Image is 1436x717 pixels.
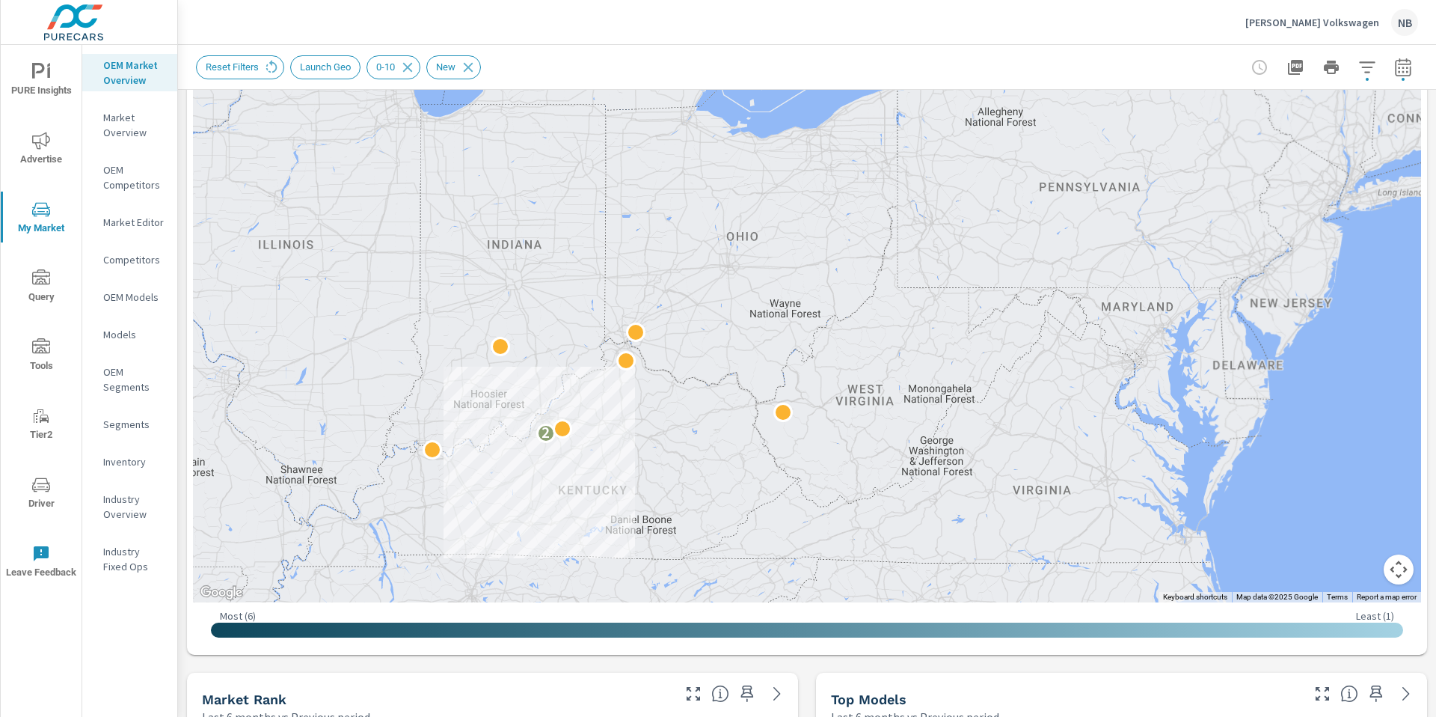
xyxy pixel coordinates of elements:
[103,492,165,522] p: Industry Overview
[103,454,165,469] p: Inventory
[103,58,165,88] p: OEM Market Overview
[681,682,705,706] button: Make Fullscreen
[82,323,177,346] div: Models
[202,692,286,707] h5: Market Rank
[5,545,77,582] span: Leave Feedback
[1245,16,1379,29] p: [PERSON_NAME] Volkswagen
[1384,555,1414,585] button: Map camera controls
[1163,592,1227,602] button: Keyboard shortcuts
[103,417,165,432] p: Segments
[765,682,789,706] a: See more details in report
[1327,593,1348,601] a: Terms (opens in new tab)
[1388,52,1418,82] button: Select Date Range
[291,61,360,73] span: Launch Geo
[5,338,77,375] span: Tools
[1280,52,1310,82] button: "Export Report to PDF"
[103,162,165,192] p: OEM Competitors
[1391,9,1418,36] div: NB
[82,413,177,436] div: Segments
[103,252,165,267] p: Competitors
[1340,685,1358,703] span: Find the biggest opportunities within your model lineup nationwide. [Source: Market registration ...
[82,106,177,144] div: Market Overview
[831,692,906,707] h5: Top Models
[103,290,165,305] p: OEM Models
[82,248,177,271] div: Competitors
[5,63,77,100] span: PURE Insights
[1352,52,1382,82] button: Apply Filters
[1,45,82,596] div: nav menu
[103,215,165,230] p: Market Editor
[103,110,165,140] p: Market Overview
[103,364,165,394] p: OEM Segments
[1356,609,1394,623] p: Least ( 1 )
[82,286,177,308] div: OEM Models
[82,159,177,196] div: OEM Competitors
[1310,682,1334,706] button: Make Fullscreen
[197,583,246,602] a: Open this area in Google Maps (opens a new window)
[5,269,77,306] span: Query
[1236,593,1318,601] span: Map data ©2025 Google
[427,61,464,73] span: New
[82,451,177,473] div: Inventory
[103,544,165,574] p: Industry Fixed Ops
[82,488,177,525] div: Industry Overview
[197,583,246,602] img: Google
[1394,682,1418,706] a: See more details in report
[1364,682,1388,706] span: Save this to your personalized report
[426,55,481,79] div: New
[1316,52,1346,82] button: Print Report
[220,609,256,623] p: Most ( 6 )
[735,682,759,706] span: Save this to your personalized report
[1357,593,1417,601] a: Report a map error
[5,132,77,168] span: Advertise
[367,61,404,73] span: 0-10
[196,55,284,79] div: Reset Filters
[5,407,77,444] span: Tier2
[197,61,268,73] span: Reset Filters
[541,424,550,442] p: 2
[82,540,177,578] div: Industry Fixed Ops
[366,55,420,79] div: 0-10
[711,685,729,703] span: Market Rank shows you how you rank, in terms of sales, to other dealerships in your market. “Mark...
[103,327,165,342] p: Models
[82,361,177,398] div: OEM Segments
[82,211,177,234] div: Market Editor
[5,201,77,237] span: My Market
[82,54,177,91] div: OEM Market Overview
[5,476,77,513] span: Driver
